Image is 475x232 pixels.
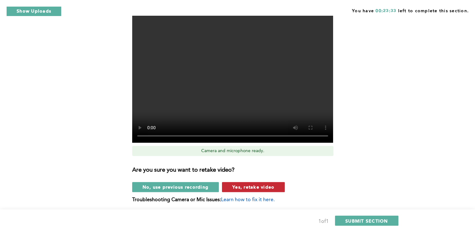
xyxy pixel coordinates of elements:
[232,184,274,190] span: Yes, retake video
[318,217,329,226] div: 1 of 1
[352,6,469,14] span: You have left to complete this section.
[222,182,285,192] button: Yes, retake video
[132,146,333,156] div: Camera and microphone ready.
[6,6,62,16] button: Show Uploads
[132,197,221,202] b: Troubleshooting Camera or Mic Issues:
[221,197,275,202] span: Learn how to fix it here.
[345,218,388,224] span: SUBMIT SECTION
[335,216,398,226] button: SUBMIT SECTION
[143,184,209,190] span: No, use previous recording
[375,9,396,13] span: 00:23:33
[132,182,219,192] button: No, use previous recording
[132,167,341,174] h3: Are you sure you want to retake video?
